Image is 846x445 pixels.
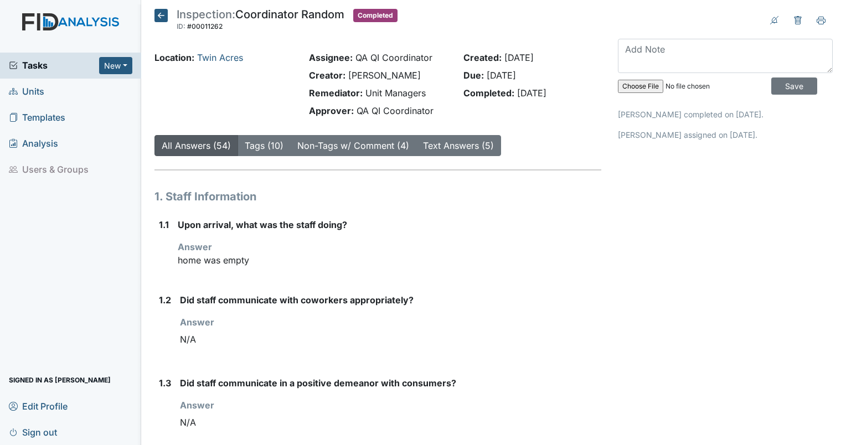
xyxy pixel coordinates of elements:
span: [DATE] [487,70,516,81]
label: 1.2 [159,293,171,307]
span: ID: [177,22,185,30]
span: Analysis [9,135,58,152]
input: Save [771,77,817,95]
span: Inspection: [177,8,235,21]
button: Non-Tags w/ Comment (4) [290,135,416,156]
a: Tasks [9,59,99,72]
span: [DATE] [517,87,546,99]
p: home was empty [178,253,601,267]
button: Text Answers (5) [416,135,501,156]
strong: Approver: [309,105,354,116]
strong: Remediator: [309,87,363,99]
label: Upon arrival, what was the staff doing? [178,218,347,231]
span: [DATE] [504,52,534,63]
div: N/A [180,412,601,433]
strong: Answer [180,317,214,328]
strong: Due: [463,70,484,81]
span: Sign out [9,423,57,441]
strong: Answer [178,241,212,252]
div: N/A [180,329,601,350]
span: Completed [353,9,398,22]
label: 1.3 [159,376,171,390]
span: #00011262 [187,22,223,30]
strong: Answer [180,400,214,411]
a: Tags (10) [245,140,283,151]
a: Text Answers (5) [423,140,494,151]
h1: 1. Staff Information [154,188,601,205]
strong: Creator: [309,70,345,81]
span: [PERSON_NAME] [348,70,421,81]
label: 1.1 [159,218,169,231]
div: Coordinator Random [177,9,344,33]
a: Non-Tags w/ Comment (4) [297,140,409,151]
strong: Created: [463,52,502,63]
span: Templates [9,109,65,126]
a: All Answers (54) [162,140,231,151]
button: New [99,57,132,74]
span: Units [9,83,44,100]
span: Unit Managers [365,87,426,99]
button: All Answers (54) [154,135,238,156]
a: Twin Acres [197,52,243,63]
span: Edit Profile [9,397,68,415]
span: QA QI Coordinator [355,52,432,63]
p: [PERSON_NAME] assigned on [DATE]. [618,129,833,141]
p: [PERSON_NAME] completed on [DATE]. [618,108,833,120]
strong: Location: [154,52,194,63]
label: Did staff communicate with coworkers appropriately? [180,293,414,307]
button: Tags (10) [238,135,291,156]
span: QA QI Coordinator [357,105,434,116]
strong: Assignee: [309,52,353,63]
label: Did staff communicate in a positive demeanor with consumers? [180,376,456,390]
span: Signed in as [PERSON_NAME] [9,371,111,389]
strong: Completed: [463,87,514,99]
